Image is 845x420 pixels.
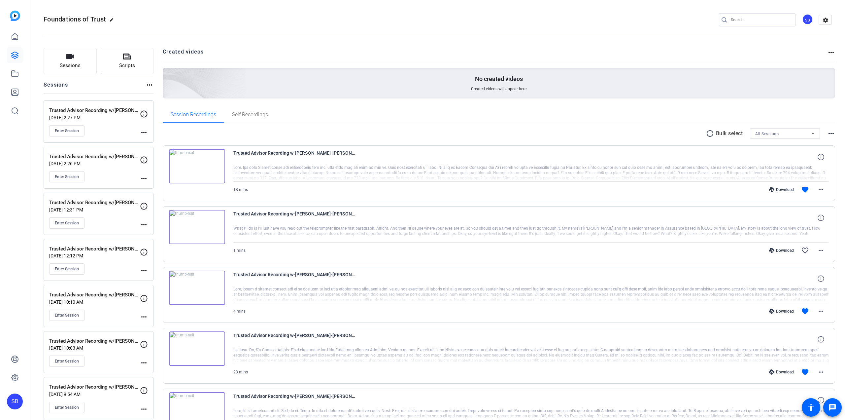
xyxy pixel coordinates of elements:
[233,210,355,226] span: Trusted Advisor Recording w-[PERSON_NAME]-[PERSON_NAME]-2025-08-11-16-05-03-999-0
[140,174,148,182] mat-icon: more_horiz
[169,331,225,366] img: thumb-nail
[169,210,225,244] img: thumb-nail
[49,263,84,275] button: Enter Session
[49,383,140,391] p: Trusted Advisor Recording w/[PERSON_NAME]
[801,247,809,254] mat-icon: favorite_border
[801,186,809,194] mat-icon: favorite
[140,267,148,275] mat-icon: more_horiz
[49,337,140,345] p: Trusted Advisor Recording w/[PERSON_NAME]
[49,299,140,305] p: [DATE] 10:10 AM
[44,15,106,23] span: Foundations of Trust
[10,11,20,21] img: blue-gradient.svg
[801,368,809,376] mat-icon: favorite
[827,130,835,137] mat-icon: more_horiz
[819,15,832,25] mat-icon: settings
[233,149,355,165] span: Trusted Advisor Recording w-[PERSON_NAME]-[PERSON_NAME]-2025-08-11-16-08-42-982-0
[49,253,140,258] p: [DATE] 12:12 PM
[827,49,835,57] mat-icon: more_horiz
[233,187,248,192] span: 18 mins
[232,112,268,117] span: Self Recordings
[44,48,97,74] button: Sessions
[55,174,79,179] span: Enter Session
[233,248,246,253] span: 1 mins
[766,369,797,375] div: Download
[169,271,225,305] img: thumb-nail
[766,248,797,253] div: Download
[55,128,79,134] span: Enter Session
[119,62,135,69] span: Scripts
[49,115,140,120] p: [DATE] 2:27 PM
[163,48,828,61] h2: Created videos
[807,403,815,411] mat-icon: accessibility
[49,345,140,351] p: [DATE] 10:03 AM
[140,405,148,413] mat-icon: more_horiz
[109,18,117,25] mat-icon: edit
[49,199,140,207] p: Trusted Advisor Recording w/[PERSON_NAME]
[140,221,148,229] mat-icon: more_horiz
[233,271,355,286] span: Trusted Advisor Recording w-[PERSON_NAME]-[PERSON_NAME]-2025-08-11-14-47-52-134-0
[233,309,246,314] span: 4 mins
[101,48,154,74] button: Scripts
[55,266,79,272] span: Enter Session
[49,402,84,413] button: Enter Session
[471,86,526,92] span: Created videos will appear here
[49,356,84,367] button: Enter Session
[802,14,814,25] ngx-avatar: Steven Bernucci
[49,392,140,397] p: [DATE] 9:54 AM
[49,217,84,229] button: Enter Session
[817,247,825,254] mat-icon: more_horiz
[755,132,779,136] span: All Sessions
[60,62,81,69] span: Sessions
[169,149,225,183] img: thumb-nail
[233,392,355,408] span: Trusted Advisor Recording w-[PERSON_NAME]-[PERSON_NAME]-2025-08-11-14-14-03-637-0
[817,368,825,376] mat-icon: more_horiz
[140,359,148,367] mat-icon: more_horiz
[55,220,79,226] span: Enter Session
[817,186,825,194] mat-icon: more_horiz
[716,130,743,137] p: Bulk select
[801,307,809,315] mat-icon: favorite
[171,112,216,117] span: Session Recordings
[140,129,148,136] mat-icon: more_horiz
[766,187,797,192] div: Download
[55,405,79,410] span: Enter Session
[49,161,140,166] p: [DATE] 2:26 PM
[49,207,140,212] p: [DATE] 12:31 PM
[233,331,355,347] span: Trusted Advisor Recording w-[PERSON_NAME]-[PERSON_NAME]-2025-08-11-14-22-53-052-0
[44,81,68,94] h2: Sessions
[49,291,140,299] p: Trusted Advisor Recording w/[PERSON_NAME]
[475,75,523,83] p: No created videos
[55,313,79,318] span: Enter Session
[55,359,79,364] span: Enter Session
[49,125,84,136] button: Enter Session
[49,245,140,253] p: Trusted Advisor Recording w/[PERSON_NAME]
[817,307,825,315] mat-icon: more_horiz
[731,16,790,24] input: Search
[49,153,140,161] p: Trusted Advisor Recording w/[PERSON_NAME]
[233,370,248,374] span: 23 mins
[89,2,246,146] img: Creted videos background
[828,403,836,411] mat-icon: message
[7,394,23,409] div: SB
[146,81,153,89] mat-icon: more_horiz
[49,310,84,321] button: Enter Session
[802,14,813,25] div: SB
[766,309,797,314] div: Download
[49,171,84,182] button: Enter Session
[140,313,148,321] mat-icon: more_horiz
[49,107,140,114] p: Trusted Advisor Recording w/[PERSON_NAME]
[706,130,716,137] mat-icon: radio_button_unchecked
